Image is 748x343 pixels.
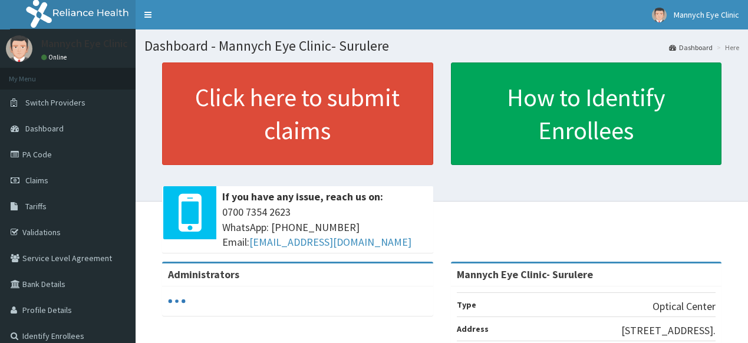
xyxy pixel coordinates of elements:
[168,292,186,310] svg: audio-loading
[144,38,739,54] h1: Dashboard - Mannych Eye Clinic- Surulere
[653,299,716,314] p: Optical Center
[168,268,239,281] b: Administrators
[162,62,433,165] a: Click here to submit claims
[621,323,716,338] p: [STREET_ADDRESS].
[457,268,593,281] strong: Mannych Eye Clinic- Surulere
[457,299,476,310] b: Type
[222,205,427,250] span: 0700 7354 2623 WhatsApp: [PHONE_NUMBER] Email:
[249,235,411,249] a: [EMAIL_ADDRESS][DOMAIN_NAME]
[652,8,667,22] img: User Image
[6,35,32,62] img: User Image
[41,53,70,61] a: Online
[41,38,128,49] p: Mannych Eye Clinic
[457,324,489,334] b: Address
[25,123,64,134] span: Dashboard
[25,201,47,212] span: Tariffs
[714,42,739,52] li: Here
[451,62,722,165] a: How to Identify Enrollees
[25,175,48,186] span: Claims
[669,42,713,52] a: Dashboard
[222,190,383,203] b: If you have any issue, reach us on:
[25,97,85,108] span: Switch Providers
[674,9,739,20] span: Mannych Eye Clinic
